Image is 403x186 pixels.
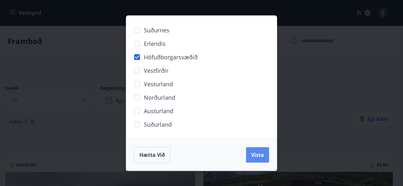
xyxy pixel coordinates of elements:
[144,80,173,88] span: Vesturland
[134,147,170,163] button: Hætta við
[144,26,169,34] span: Suðurnes
[144,53,198,61] span: Höfuðborgarsvæðið
[144,107,173,115] span: Austurland
[251,151,264,158] span: Vista
[144,93,175,102] span: Norðurland
[144,39,166,48] span: Erlendis
[144,66,169,75] span: Vestfirðir
[139,151,165,158] span: Hætta við
[246,147,269,163] button: Vista
[144,120,172,129] span: Suðurland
